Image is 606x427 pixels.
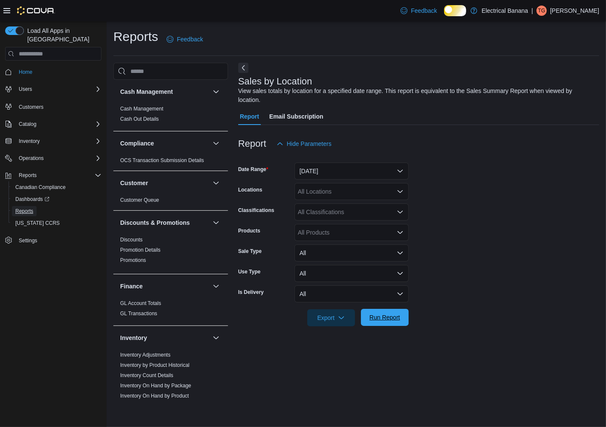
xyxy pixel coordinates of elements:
span: Inventory Adjustments [120,351,170,358]
button: Settings [2,234,105,247]
button: Run Report [361,309,409,326]
a: Promotion Details [120,247,161,253]
a: Inventory On Hand by Product [120,393,189,399]
a: Promotions [120,257,146,263]
span: Hide Parameters [287,139,332,148]
span: Promotions [120,257,146,264]
button: [US_STATE] CCRS [9,217,105,229]
button: Open list of options [397,209,404,215]
button: Discounts & Promotions [120,218,209,227]
input: Dark Mode [444,5,467,16]
button: Export [307,309,355,326]
button: Inventory [2,135,105,147]
span: TG [538,6,545,16]
a: Customer Queue [120,197,159,203]
label: Sale Type [238,248,262,255]
span: Catalog [15,119,101,129]
a: GL Transactions [120,311,157,317]
span: Inventory [15,136,101,146]
p: [PERSON_NAME] [550,6,599,16]
div: View sales totals by location for a specified date range. This report is equivalent to the Sales ... [238,87,595,105]
button: Catalog [15,119,40,129]
h3: Report [238,139,266,149]
button: All [294,285,409,302]
button: Reports [2,169,105,181]
button: Home [2,66,105,78]
a: Settings [15,235,40,246]
label: Use Type [238,268,260,275]
span: Settings [15,235,101,246]
button: Cash Management [211,87,221,97]
button: [DATE] [294,163,409,180]
a: Dashboards [9,193,105,205]
span: Customers [19,104,43,110]
label: Locations [238,186,263,193]
span: Report [240,108,259,125]
span: Operations [15,153,101,163]
span: GL Account Totals [120,300,161,307]
span: Reports [19,172,37,179]
span: Cash Management [120,105,163,112]
span: Reports [12,206,101,216]
button: Open list of options [397,188,404,195]
span: Feedback [411,6,437,15]
a: Inventory by Product Historical [120,362,190,368]
button: Inventory [211,333,221,343]
img: Cova [17,6,55,15]
span: GL Transactions [120,310,157,317]
button: Customer [211,178,221,188]
span: Home [15,67,101,77]
span: Dark Mode [444,16,444,17]
a: Inventory On Hand by Package [120,383,191,389]
a: Inventory Adjustments [120,352,170,358]
button: Canadian Compliance [9,181,105,193]
h3: Discounts & Promotions [120,218,190,227]
h3: Compliance [120,139,154,148]
a: Reports [12,206,37,216]
span: Catalog [19,121,36,128]
button: Inventory [120,334,209,342]
button: Catalog [2,118,105,130]
span: Dashboards [12,194,101,204]
button: All [294,244,409,261]
span: Users [19,86,32,93]
a: Cash Management [120,106,163,112]
span: Home [19,69,32,76]
h3: Cash Management [120,87,173,96]
span: Washington CCRS [12,218,101,228]
span: OCS Transaction Submission Details [120,157,204,164]
span: Export [312,309,350,326]
div: Ted Gzebb [537,6,547,16]
span: Inventory On Hand by Package [120,382,191,389]
div: Customer [113,195,228,210]
div: Cash Management [113,104,228,131]
label: Products [238,227,260,234]
button: Discounts & Promotions [211,218,221,228]
button: Compliance [211,138,221,148]
button: Customer [120,179,209,187]
a: OCS Transaction Submission Details [120,157,204,163]
button: Operations [15,153,47,163]
label: Date Range [238,166,268,173]
span: Customers [15,101,101,112]
p: | [531,6,533,16]
span: Email Subscription [269,108,323,125]
h1: Reports [113,28,158,45]
span: Canadian Compliance [15,184,66,191]
p: Electrical Banana [482,6,528,16]
button: Finance [211,281,221,291]
h3: Sales by Location [238,76,312,87]
label: Is Delivery [238,289,264,296]
span: Dashboards [15,196,49,203]
a: Feedback [397,2,440,19]
a: Canadian Compliance [12,182,69,192]
button: Next [238,63,248,73]
a: Home [15,67,36,77]
a: GL Account Totals [120,300,161,306]
a: Discounts [120,237,143,243]
span: Inventory [19,138,40,145]
button: Inventory [15,136,43,146]
span: Inventory On Hand by Product [120,392,189,399]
